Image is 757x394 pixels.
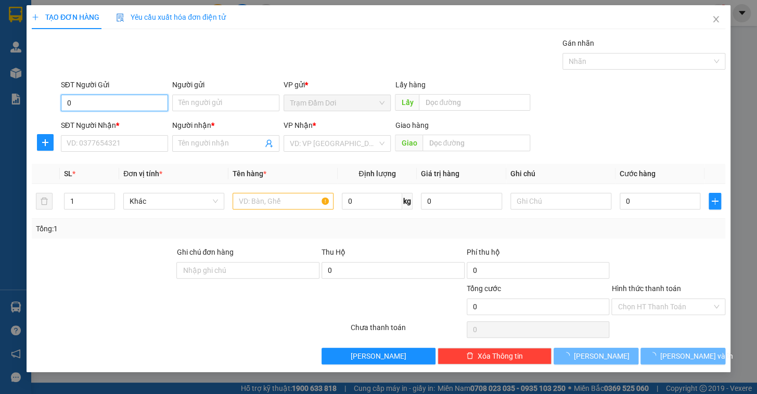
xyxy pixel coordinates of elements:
[620,169,656,178] span: Cước hàng
[478,350,523,362] span: Xóa Thông tin
[395,121,428,129] span: Giao hàng
[466,352,473,360] span: delete
[467,246,610,262] div: Phí thu hộ
[421,193,502,209] input: 0
[421,169,459,178] span: Giá trị hàng
[74,10,99,21] span: Nhận:
[402,193,413,209] span: kg
[32,13,99,21] span: TẠO ĐƠN HÀNG
[701,5,730,34] button: Close
[61,79,168,90] div: SĐT Người Gửi
[506,164,615,184] th: Ghi chú
[611,284,681,293] label: Hình thức thanh toán
[116,14,124,22] img: icon
[709,193,721,209] button: plus
[438,348,551,364] button: deleteXóa Thông tin
[290,95,384,111] span: Trạm Đầm Dơi
[176,248,234,256] label: Ghi chú đơn hàng
[350,322,466,340] div: Chưa thanh toán
[284,121,313,129] span: VP Nhận
[9,9,67,34] div: Trạm Đầm Dơi
[284,79,391,90] div: VP gửi
[176,262,319,279] input: Ghi chú đơn hàng
[37,138,53,147] span: plus
[74,34,147,46] div: phat dat
[64,169,72,178] span: SL
[395,81,425,89] span: Lấy hàng
[123,169,162,178] span: Đơn vị tính
[61,120,168,131] div: SĐT Người Nhận
[36,193,53,209] button: delete
[510,193,611,209] input: Ghi Chú
[712,15,720,23] span: close
[649,352,660,359] span: loading
[36,223,293,234] div: Tổng: 1
[395,94,419,111] span: Lấy
[467,284,501,293] span: Tổng cước
[322,248,345,256] span: Thu Hộ
[640,348,725,364] button: [PERSON_NAME] và In
[351,350,406,362] span: [PERSON_NAME]
[574,350,630,362] span: [PERSON_NAME]
[130,193,218,209] span: Khác
[660,350,733,362] span: [PERSON_NAME] và In
[32,14,39,21] span: plus
[422,135,530,151] input: Dọc đường
[419,94,530,111] input: Dọc đường
[233,193,333,209] input: VD: Bàn, Ghế
[74,46,147,61] div: 0931849112
[172,120,279,131] div: Người nhận
[554,348,638,364] button: [PERSON_NAME]
[37,134,54,151] button: plus
[322,348,435,364] button: [PERSON_NAME]
[562,352,574,359] span: loading
[8,67,69,80] div: 30.000
[74,9,147,34] div: Trạm Quận 5
[8,68,24,79] span: CR :
[395,135,422,151] span: Giao
[562,39,594,47] label: Gán nhãn
[116,13,226,21] span: Yêu cầu xuất hóa đơn điện tử
[233,169,266,178] span: Tên hàng
[709,197,721,205] span: plus
[265,139,273,148] span: user-add
[172,79,279,90] div: Người gửi
[9,10,25,21] span: Gửi:
[358,169,395,178] span: Định lượng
